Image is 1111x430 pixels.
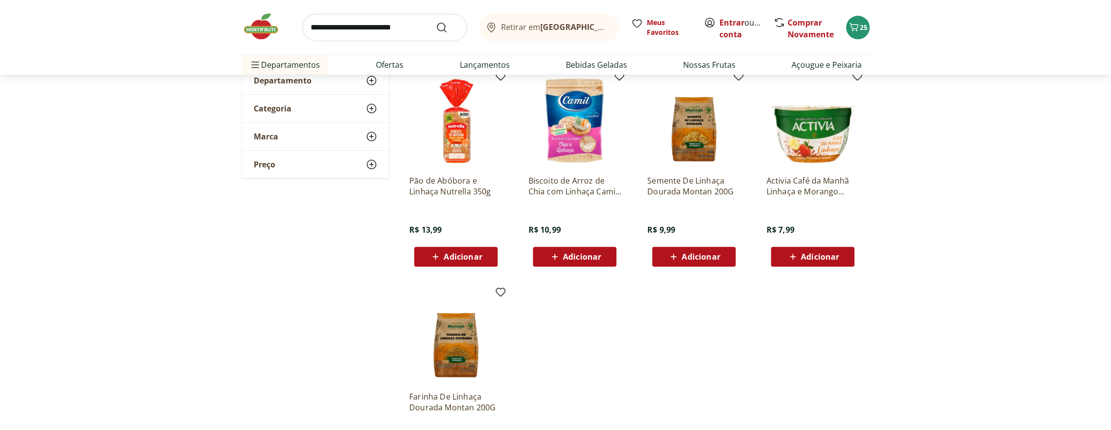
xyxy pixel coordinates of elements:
a: Meus Favoritos [631,18,692,37]
a: Entrar [719,17,744,28]
span: Preço [254,160,275,169]
span: 25 [860,23,868,32]
span: Departamento [254,76,312,85]
a: Açougue e Peixaria [792,59,862,71]
img: Biscoito de Arroz de Chia com Linhaça Camil Unidade [528,74,621,167]
span: R$ 13,99 [409,224,442,235]
span: Categoria [254,104,291,113]
span: R$ 7,99 [766,224,794,235]
a: Semente De Linhaça Dourada Montan 200G [647,175,741,197]
a: Biscoito de Arroz de Chia com Linhaça Camil Unidade [528,175,621,197]
button: Preço [242,151,389,178]
span: R$ 9,99 [647,224,675,235]
span: Departamentos [249,53,320,77]
a: Activia Café da Manhã Linhaça e Morango Danone 170G [766,175,859,197]
a: Lançamentos [459,59,509,71]
button: Menu [249,53,261,77]
button: Departamento [242,67,389,94]
a: Nossas Frutas [683,59,736,71]
img: Farinha De Linhaça Dourada Montan 200G [409,290,503,383]
img: Activia Café da Manhã Linhaça e Morango Danone 170G [766,74,859,167]
button: Adicionar [771,247,854,267]
span: Adicionar [801,253,839,261]
a: Comprar Novamente [788,17,834,40]
span: Adicionar [563,253,601,261]
button: Adicionar [533,247,616,267]
button: Adicionar [414,247,498,267]
a: Bebidas Geladas [566,59,627,71]
button: Marca [242,123,389,150]
span: R$ 10,99 [528,224,560,235]
button: Adicionar [652,247,736,267]
a: Pão de Abóbora e Linhaça Nutrella 350g [409,175,503,197]
img: Hortifruti [241,12,291,41]
span: Adicionar [444,253,482,261]
a: Ofertas [376,59,403,71]
a: Criar conta [719,17,773,40]
span: Retirar em [501,23,609,31]
button: Categoria [242,95,389,122]
b: [GEOGRAPHIC_DATA]/[GEOGRAPHIC_DATA] [540,22,706,32]
button: Submit Search [436,22,459,33]
button: Retirar em[GEOGRAPHIC_DATA]/[GEOGRAPHIC_DATA] [479,14,619,41]
span: ou [719,17,763,40]
span: Adicionar [682,253,720,261]
a: Farinha De Linhaça Dourada Montan 200G [409,391,503,413]
img: Semente De Linhaça Dourada Montan 200G [647,74,741,167]
span: Meus Favoritos [647,18,692,37]
img: Pão de Abóbora e Linhaça Nutrella 350g [409,74,503,167]
button: Carrinho [846,16,870,39]
input: search [302,14,467,41]
span: Marca [254,132,278,141]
